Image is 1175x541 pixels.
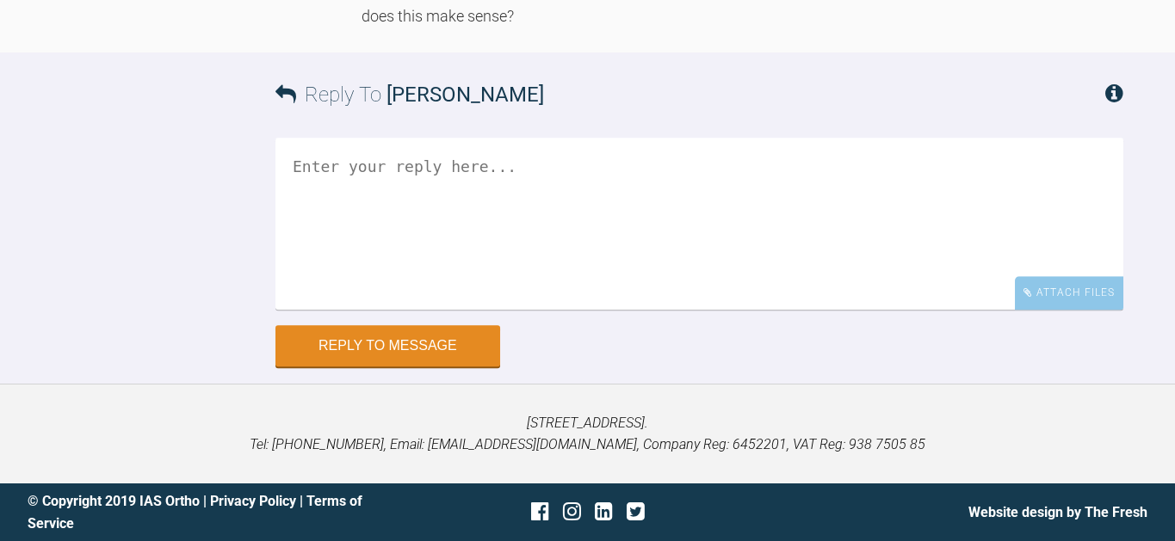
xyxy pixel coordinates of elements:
[28,490,401,534] div: © Copyright 2019 IAS Ortho | |
[275,78,544,111] h3: Reply To
[28,493,362,532] a: Terms of Service
[1015,276,1123,310] div: Attach Files
[387,83,544,107] span: [PERSON_NAME]
[28,412,1147,456] p: [STREET_ADDRESS]. Tel: [PHONE_NUMBER], Email: [EMAIL_ADDRESS][DOMAIN_NAME], Company Reg: 6452201,...
[210,493,296,509] a: Privacy Policy
[275,325,500,366] button: Reply to Message
[968,504,1147,520] a: Website design by The Fresh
